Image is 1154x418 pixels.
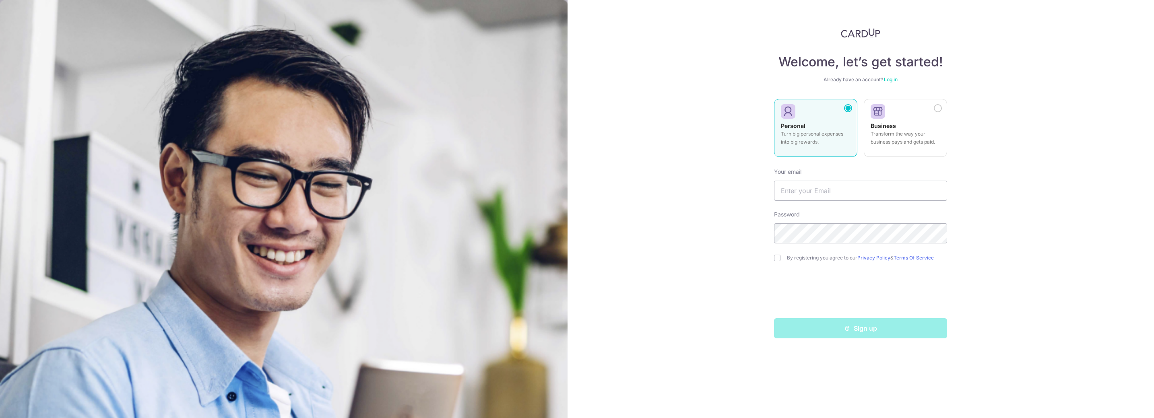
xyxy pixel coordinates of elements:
a: Personal Turn big personal expenses into big rewards. [774,99,857,162]
label: Your email [774,168,801,176]
a: Business Transform the way your business pays and gets paid. [864,99,947,162]
div: Already have an account? [774,76,947,83]
a: Terms Of Service [894,255,934,261]
h4: Welcome, let’s get started! [774,54,947,70]
input: Enter your Email [774,181,947,201]
iframe: reCAPTCHA [799,277,922,309]
strong: Business [871,122,896,129]
p: Transform the way your business pays and gets paid. [871,130,940,146]
label: By registering you agree to our & [787,255,947,261]
p: Turn big personal expenses into big rewards. [781,130,851,146]
a: Privacy Policy [857,255,890,261]
img: CardUp Logo [841,28,880,38]
label: Password [774,210,800,218]
strong: Personal [781,122,805,129]
a: Log in [884,76,898,82]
